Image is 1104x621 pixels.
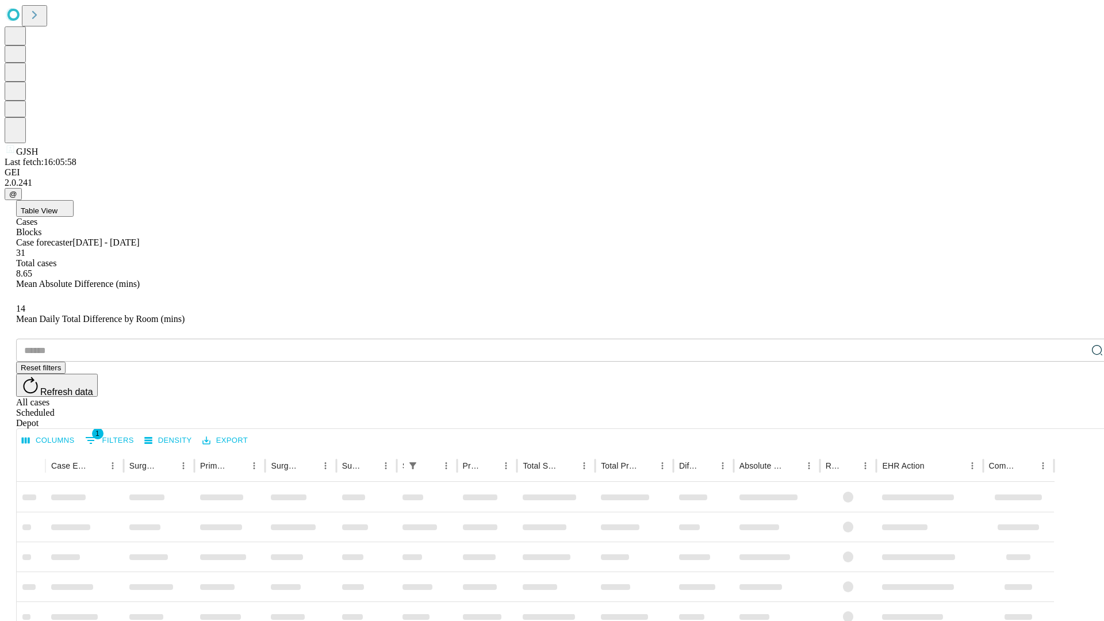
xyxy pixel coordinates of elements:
div: Predicted In Room Duration [463,461,481,470]
button: Menu [246,458,262,474]
button: Menu [801,458,817,474]
span: Table View [21,206,57,215]
button: Sort [841,458,857,474]
button: Sort [560,458,576,474]
div: Surgeon Name [129,461,158,470]
span: Mean Daily Total Difference by Room (mins) [16,314,185,324]
div: Total Scheduled Duration [523,461,559,470]
span: 14 [16,304,25,313]
button: Sort [159,458,175,474]
div: EHR Action [882,461,924,470]
button: Show filters [405,458,421,474]
span: GJSH [16,147,38,156]
button: Menu [857,458,873,474]
button: Menu [175,458,191,474]
div: Resolved in EHR [826,461,841,470]
div: Surgery Date [342,461,361,470]
span: [DATE] - [DATE] [72,237,139,247]
span: 31 [16,248,25,258]
button: Table View [16,200,74,217]
div: Scheduled In Room Duration [402,461,404,470]
button: Export [200,432,251,450]
div: Case Epic Id [51,461,87,470]
button: Sort [482,458,498,474]
div: Absolute Difference [739,461,784,470]
div: Surgery Name [271,461,300,470]
button: Sort [362,458,378,474]
span: Refresh data [40,387,93,397]
button: Menu [378,458,394,474]
button: Menu [576,458,592,474]
div: Primary Service [200,461,229,470]
span: 8.65 [16,269,32,278]
button: Sort [1019,458,1035,474]
span: Mean Absolute Difference (mins) [16,279,140,289]
div: Difference [679,461,697,470]
div: 2.0.241 [5,178,1099,188]
span: Last fetch: 16:05:58 [5,157,76,167]
span: 1 [92,428,103,439]
button: Sort [638,458,654,474]
button: Menu [654,458,670,474]
button: @ [5,188,22,200]
button: Show filters [82,431,137,450]
div: GEI [5,167,1099,178]
button: Menu [105,458,121,474]
button: Sort [89,458,105,474]
div: Comments [989,461,1018,470]
button: Sort [926,458,942,474]
span: Case forecaster [16,237,72,247]
button: Select columns [19,432,78,450]
button: Sort [785,458,801,474]
button: Menu [317,458,333,474]
div: Total Predicted Duration [601,461,637,470]
button: Sort [301,458,317,474]
button: Sort [422,458,438,474]
span: Reset filters [21,363,61,372]
button: Sort [230,458,246,474]
button: Refresh data [16,374,98,397]
button: Reset filters [16,362,66,374]
button: Menu [715,458,731,474]
button: Menu [498,458,514,474]
button: Menu [964,458,980,474]
button: Menu [1035,458,1051,474]
div: 1 active filter [405,458,421,474]
button: Density [141,432,195,450]
button: Sort [699,458,715,474]
button: Menu [438,458,454,474]
span: @ [9,190,17,198]
span: Total cases [16,258,56,268]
